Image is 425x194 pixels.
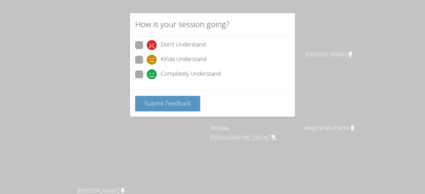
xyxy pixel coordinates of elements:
[161,40,206,50] span: Don't Understand
[135,96,200,111] button: Submit Feedback
[144,99,191,107] span: Submit Feedback
[135,18,229,30] h2: How is your session going?
[161,55,207,65] span: Kinda Understand
[161,69,221,79] span: Completely Understand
